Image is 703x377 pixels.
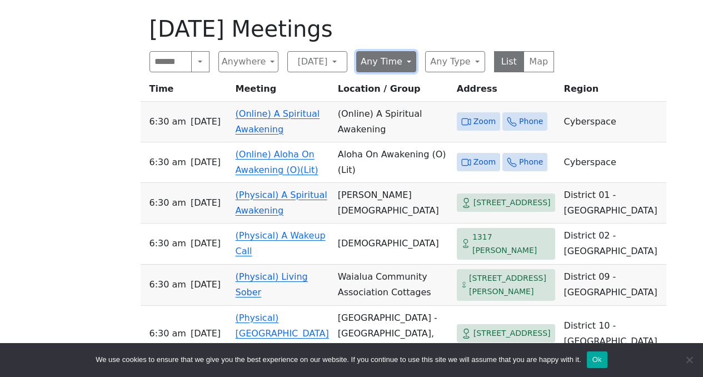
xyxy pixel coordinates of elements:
[236,108,320,135] a: (Online) A Spiritual Awakening
[684,354,695,365] span: No
[333,265,452,306] td: Waialua Community Association Cottages
[560,224,666,265] td: District 02 - [GEOGRAPHIC_DATA]
[560,265,666,306] td: District 09 - [GEOGRAPHIC_DATA]
[191,326,221,341] span: [DATE]
[191,155,221,170] span: [DATE]
[473,196,551,210] span: [STREET_ADDRESS]
[149,195,186,211] span: 6:30 AM
[587,351,607,368] button: Ok
[560,81,666,102] th: Region
[236,190,327,216] a: (Physical) A Spiritual Awakening
[425,51,485,72] button: Any Type
[519,155,543,169] span: Phone
[560,183,666,224] td: District 01 - [GEOGRAPHIC_DATA]
[231,81,333,102] th: Meeting
[236,230,326,256] a: (Physical) A Wakeup Call
[191,236,221,251] span: [DATE]
[560,102,666,142] td: Cyberspace
[560,142,666,183] td: Cyberspace
[149,236,186,251] span: 6:30 AM
[452,81,560,102] th: Address
[333,306,452,362] td: [GEOGRAPHIC_DATA] - [GEOGRAPHIC_DATA], Area #1
[473,155,496,169] span: Zoom
[469,271,551,299] span: [STREET_ADDRESS][PERSON_NAME]
[473,326,551,340] span: [STREET_ADDRESS]
[333,102,452,142] td: (Online) A Spiritual Awakening
[149,16,554,42] h1: [DATE] Meetings
[494,51,525,72] button: List
[96,354,581,365] span: We use cookies to ensure that we give you the best experience on our website. If you continue to ...
[356,51,416,72] button: Any Time
[236,149,318,175] a: (Online) Aloha On Awakening (O)(Lit)
[333,183,452,224] td: [PERSON_NAME][DEMOGRAPHIC_DATA]
[333,81,452,102] th: Location / Group
[149,326,186,341] span: 6:30 AM
[473,115,496,128] span: Zoom
[333,142,452,183] td: Aloha On Awakening (O) (Lit)
[523,51,554,72] button: Map
[472,230,551,257] span: 1317 [PERSON_NAME]
[191,195,221,211] span: [DATE]
[149,51,192,72] input: Search
[191,51,209,72] button: Search
[287,51,347,72] button: [DATE]
[191,114,221,130] span: [DATE]
[149,114,186,130] span: 6:30 AM
[149,277,186,292] span: 6:30 AM
[191,277,221,292] span: [DATE]
[333,224,452,265] td: [DEMOGRAPHIC_DATA]
[519,115,543,128] span: Phone
[236,312,329,354] a: (Physical) [GEOGRAPHIC_DATA] Morning Meditation
[236,271,308,297] a: (Physical) Living Sober
[149,155,186,170] span: 6:30 AM
[218,51,278,72] button: Anywhere
[141,81,231,102] th: Time
[560,306,666,362] td: District 10 - [GEOGRAPHIC_DATA]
